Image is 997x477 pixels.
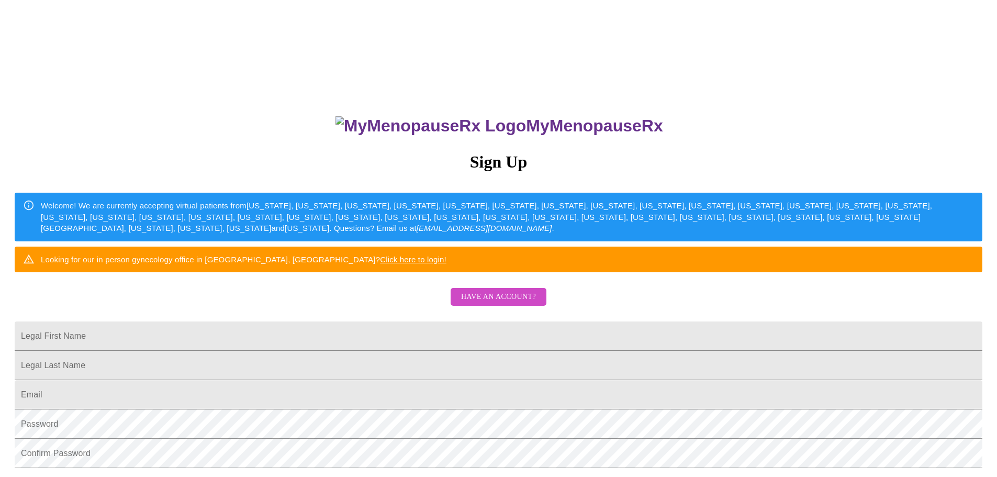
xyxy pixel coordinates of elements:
a: Click here to login! [380,255,446,264]
img: MyMenopauseRx Logo [335,116,526,136]
span: Have an account? [461,291,536,304]
h3: Sign Up [15,152,982,172]
a: Have an account? [448,299,549,308]
h3: MyMenopauseRx [16,116,983,136]
button: Have an account? [451,288,546,306]
div: Welcome! We are currently accepting virtual patients from [US_STATE], [US_STATE], [US_STATE], [US... [41,196,974,238]
em: [EMAIL_ADDRESS][DOMAIN_NAME] [417,224,552,232]
div: Looking for our in person gynecology office in [GEOGRAPHIC_DATA], [GEOGRAPHIC_DATA]? [41,250,446,269]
